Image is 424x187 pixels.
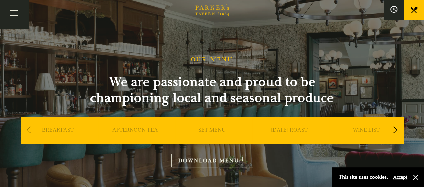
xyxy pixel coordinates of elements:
h1: OUR MENU [191,56,233,63]
a: AFTERNOON TEA [112,127,158,154]
a: WINE LIST [353,127,380,154]
button: Accept [393,174,407,180]
div: 5 / 9 [329,117,403,164]
p: This site uses cookies. [339,172,388,182]
a: SET MENU [198,127,226,154]
a: BREAKFAST [42,127,74,154]
div: 4 / 9 [252,117,326,164]
a: DOWNLOAD MENU [171,154,253,167]
div: 2 / 9 [98,117,172,164]
div: Previous slide [24,123,34,137]
div: Next slide [391,123,400,137]
button: Close and accept [412,174,419,181]
a: [DATE] ROAST [271,127,308,154]
div: 1 / 9 [21,117,95,164]
h2: We are passionate and proud to be championing local and seasonal produce [78,74,346,106]
div: 3 / 9 [175,117,249,164]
